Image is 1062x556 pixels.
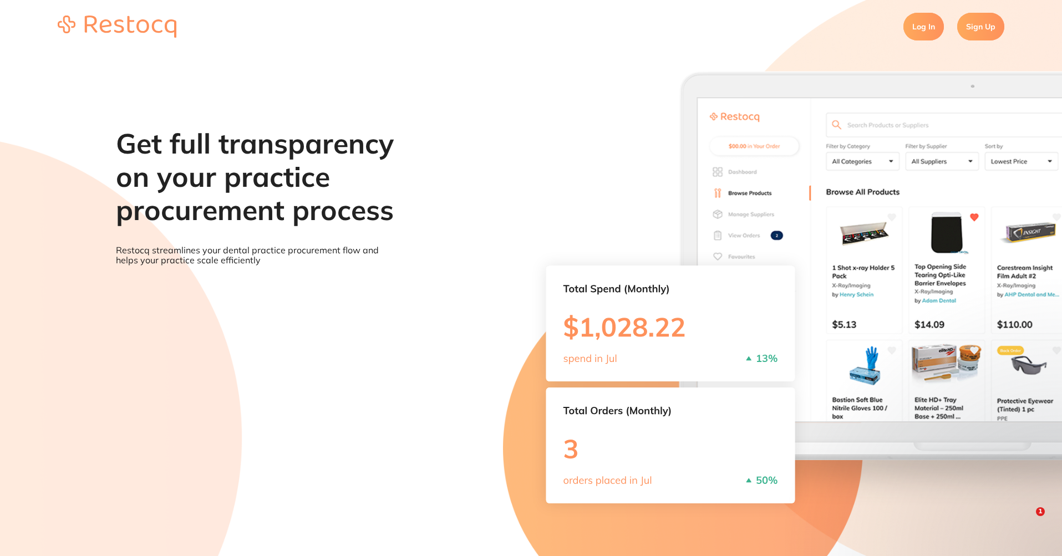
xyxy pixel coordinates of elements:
[903,13,944,40] a: Log In
[957,13,1004,40] a: Sign Up
[835,285,1056,526] iframe: Intercom notifications message
[1036,507,1045,516] span: 1
[116,245,395,266] p: Restocq streamlines your dental practice procurement flow and helps your practice scale efficiently
[1013,507,1040,534] iframe: Intercom live chat
[58,16,176,38] img: restocq_logo.svg
[116,127,395,227] h1: Get full transparency on your practice procurement process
